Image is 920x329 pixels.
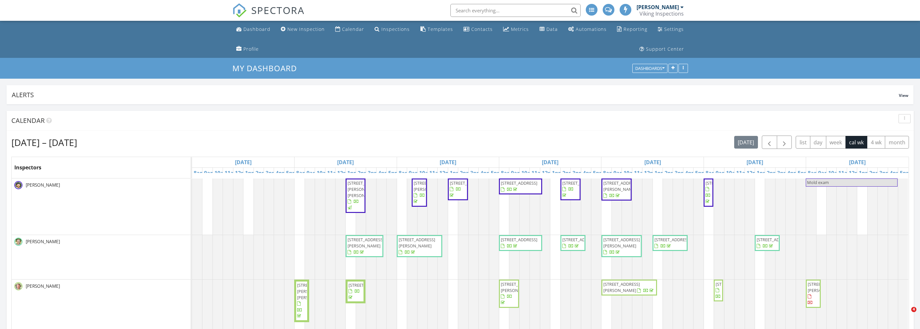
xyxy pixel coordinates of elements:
span: [STREET_ADDRESS] [450,180,486,186]
div: Calendar [342,26,364,32]
span: Inspectors [14,164,41,171]
button: day [810,136,826,149]
span: [STREET_ADDRESS][PERSON_NAME] [603,281,640,293]
div: Metrics [511,26,529,32]
a: 5pm [591,168,606,178]
span: [STREET_ADDRESS][PERSON_NAME] [501,281,537,293]
a: Go to September 27, 2025 [847,157,867,167]
img: The Best Home Inspection Software - Spectora [232,3,247,18]
span: Mold exam [807,179,829,185]
span: [PERSON_NAME] [24,238,61,245]
a: 10am [520,168,537,178]
a: Go to September 23, 2025 [438,157,458,167]
a: 8am [499,168,514,178]
a: 9am [305,168,320,178]
span: [STREET_ADDRESS][PERSON_NAME] [808,281,844,293]
a: 8am [601,168,616,178]
a: 8am [397,168,412,178]
button: month [885,136,909,149]
a: 10am [315,168,333,178]
a: 10am [418,168,435,178]
a: 3pm [571,168,585,178]
h2: [DATE] – [DATE] [11,136,77,149]
button: 4 wk [867,136,885,149]
a: 8am [704,168,719,178]
a: 10am [827,168,844,178]
a: 11am [735,168,752,178]
a: 2pm [765,168,780,178]
a: 1pm [448,168,463,178]
button: Dashboards [632,64,667,73]
span: [STREET_ADDRESS] [501,237,537,243]
div: Templates [428,26,453,32]
span: [PERSON_NAME] [24,182,61,188]
a: Support Center [637,43,687,55]
a: 3pm [673,168,688,178]
a: 1pm [857,168,872,178]
a: 12pm [642,168,660,178]
input: Search everything... [450,4,581,17]
span: [STREET_ADDRESS] [349,282,385,288]
span: SPECTORA [251,3,305,17]
span: [STREET_ADDRESS][PERSON_NAME] [414,180,450,192]
a: 12pm [847,168,865,178]
button: cal wk [845,136,868,149]
div: Dashboard [243,26,270,32]
a: 9am [612,168,626,178]
a: 4pm [786,168,800,178]
a: 11am [530,168,547,178]
a: 12pm [438,168,455,178]
a: 5pm [387,168,401,178]
a: 12pm [336,168,353,178]
a: 4pm [274,168,289,178]
a: 8am [295,168,309,178]
a: Contacts [461,23,495,35]
a: 11am [837,168,854,178]
img: headshotaaron.png [14,181,22,189]
a: 1pm [346,168,360,178]
span: View [899,93,908,98]
a: Go to September 24, 2025 [540,157,560,167]
a: Go to September 22, 2025 [336,157,355,167]
a: Calendar [333,23,367,35]
a: 2pm [663,168,678,178]
a: 5pm [284,168,299,178]
div: Viking Inspections [639,10,684,17]
a: 8am [192,168,207,178]
a: 4pm [581,168,596,178]
div: Data [546,26,558,32]
a: Metrics [501,23,531,35]
div: Contacts [471,26,493,32]
span: [STREET_ADDRESS] [706,180,742,186]
span: [STREET_ADDRESS] [562,237,599,243]
a: Inspections [372,23,412,35]
a: 2pm [254,168,268,178]
a: Go to September 25, 2025 [643,157,663,167]
a: Company Profile [234,43,261,55]
a: Reporting [614,23,650,35]
button: Next [777,136,792,149]
a: Templates [418,23,456,35]
div: Alerts [12,90,899,99]
a: 9am [407,168,422,178]
a: 5pm [898,168,913,178]
a: 1pm [243,168,258,178]
a: My Dashboard [232,63,302,73]
button: week [826,136,846,149]
span: [STREET_ADDRESS] [501,180,537,186]
a: 10am [213,168,230,178]
a: Settings [655,23,686,35]
a: 9am [714,168,729,178]
a: 9am [202,168,217,178]
a: 5pm [693,168,708,178]
button: Previous [762,136,777,149]
div: Settings [664,26,684,32]
a: 3pm [878,168,892,178]
a: 5pm [489,168,504,178]
a: Automations (Advanced) [566,23,609,35]
a: 5pm [796,168,811,178]
button: list [796,136,810,149]
a: 3pm [776,168,790,178]
a: 12pm [540,168,558,178]
a: 12pm [233,168,251,178]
